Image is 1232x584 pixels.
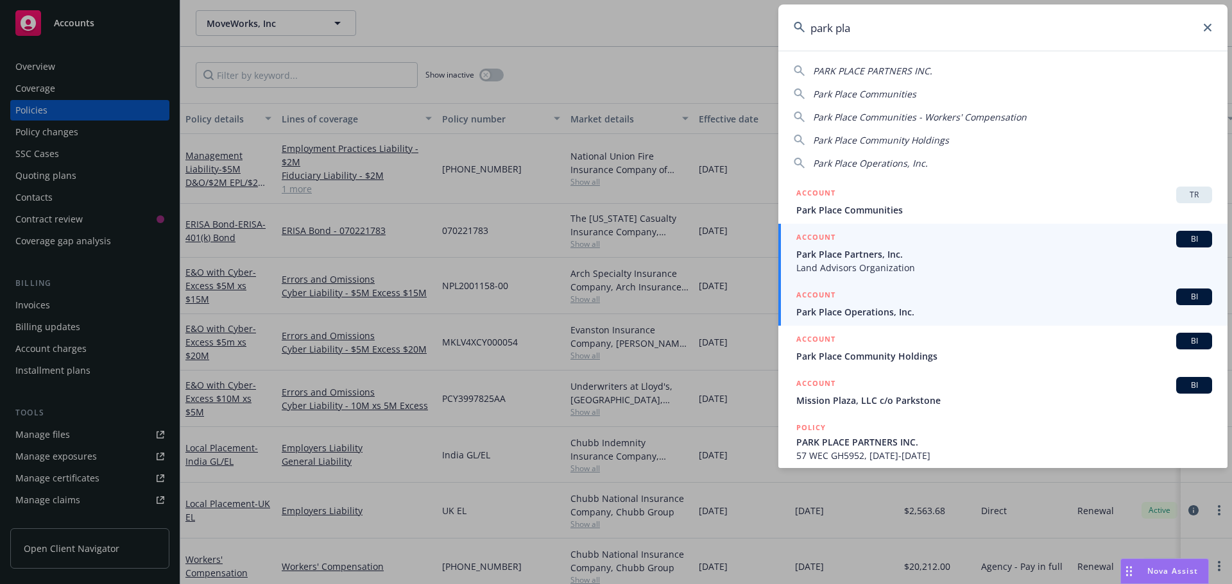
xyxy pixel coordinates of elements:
h5: ACCOUNT [796,187,835,202]
span: Park Place Community Holdings [796,349,1212,363]
a: POLICYPARK PLACE PARTNERS INC.57 WEC GH5952, [DATE]-[DATE] [778,414,1228,469]
input: Search... [778,4,1228,51]
span: Park Place Communities [813,88,916,100]
span: Park Place Communities - Workers' Compensation [813,111,1027,123]
span: Mission Plaza, LLC c/o Parkstone [796,394,1212,407]
span: PARK PLACE PARTNERS INC. [813,65,932,77]
span: BI [1181,380,1207,391]
div: Drag to move [1121,559,1137,583]
button: Nova Assist [1120,558,1209,584]
a: ACCOUNTBIPark Place Community Holdings [778,326,1228,370]
span: TR [1181,189,1207,201]
h5: ACCOUNT [796,377,835,392]
span: Land Advisors Organization [796,261,1212,274]
a: ACCOUNTBIPark Place Partners, Inc.Land Advisors Organization [778,224,1228,281]
a: ACCOUNTBIPark Place Operations, Inc. [778,281,1228,326]
span: PARK PLACE PARTNERS INC. [796,435,1212,449]
a: ACCOUNTBIMission Plaza, LLC c/o Parkstone [778,370,1228,414]
a: ACCOUNTTRPark Place Communities [778,179,1228,224]
h5: POLICY [796,421,826,434]
span: 57 WEC GH5952, [DATE]-[DATE] [796,449,1212,462]
span: Park Place Partners, Inc. [796,247,1212,261]
span: Park Place Communities [796,203,1212,217]
h5: ACCOUNT [796,231,835,246]
h5: ACCOUNT [796,333,835,348]
span: Park Place Community Holdings [813,134,949,146]
span: BI [1181,233,1207,245]
span: Park Place Operations, Inc. [796,305,1212,319]
h5: ACCOUNT [796,288,835,304]
span: Nova Assist [1147,565,1198,576]
span: BI [1181,335,1207,347]
span: BI [1181,291,1207,303]
span: Park Place Operations, Inc. [813,157,928,169]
